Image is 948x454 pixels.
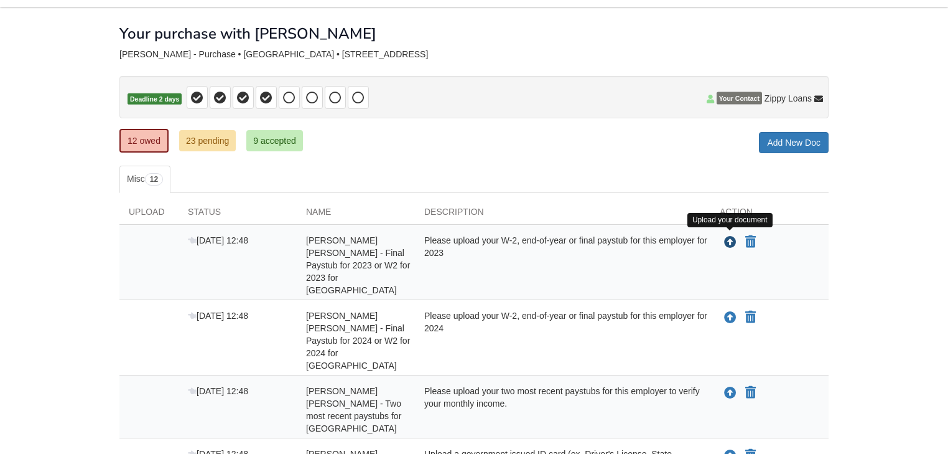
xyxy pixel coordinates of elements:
a: Add New Doc [759,132,829,153]
span: Deadline 2 days [128,93,182,105]
a: 9 accepted [246,130,303,151]
div: [PERSON_NAME] - Purchase • [GEOGRAPHIC_DATA] • [STREET_ADDRESS] [119,49,829,60]
div: Description [415,206,710,224]
div: Status [179,206,297,224]
button: Upload Alan Fernald Yoshihara - Two most recent paystubs for VA Hospital [723,385,738,401]
span: [PERSON_NAME] [PERSON_NAME] - Final Paystub for 2024 or W2 for 2024 for [GEOGRAPHIC_DATA] [306,311,410,371]
a: 12 owed [119,129,169,153]
span: Your Contact [717,92,762,105]
div: Please upload your two most recent paystubs for this employer to verify your monthly income. [415,385,710,435]
a: 23 pending [179,130,236,151]
div: Upload [119,206,179,224]
div: Upload your document [687,213,773,227]
button: Upload Alan Fernald Yoshihara - Final Paystub for 2023 or W2 for 2023 for VA Hospital [723,234,738,250]
span: [PERSON_NAME] [PERSON_NAME] - Final Paystub for 2023 or W2 for 2023 for [GEOGRAPHIC_DATA] [306,235,410,295]
button: Declare Alan Fernald Yoshihara - Final Paystub for 2024 or W2 for 2024 for VA Hospital not applic... [744,310,757,325]
span: [DATE] 12:48 [188,235,248,245]
span: [DATE] 12:48 [188,386,248,396]
button: Upload Alan Fernald Yoshihara - Final Paystub for 2024 or W2 for 2024 for VA Hospital [723,310,738,326]
div: Action [710,206,829,224]
a: Misc [119,166,170,193]
span: [DATE] 12:48 [188,311,248,321]
span: [PERSON_NAME] [PERSON_NAME] - Two most recent paystubs for [GEOGRAPHIC_DATA] [306,386,401,433]
span: 12 [145,173,163,186]
button: Declare Alan Fernald Yoshihara - Two most recent paystubs for VA Hospital not applicable [744,385,757,400]
span: Zippy Loans [764,92,812,105]
div: Please upload your W-2, end-of-year or final paystub for this employer for 2023 [415,234,710,296]
div: Name [297,206,415,224]
h1: Your purchase with [PERSON_NAME] [119,26,376,42]
button: Declare Alan Fernald Yoshihara - Final Paystub for 2023 or W2 for 2023 for VA Hospital not applic... [744,235,757,250]
div: Please upload your W-2, end-of-year or final paystub for this employer for 2024 [415,310,710,372]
